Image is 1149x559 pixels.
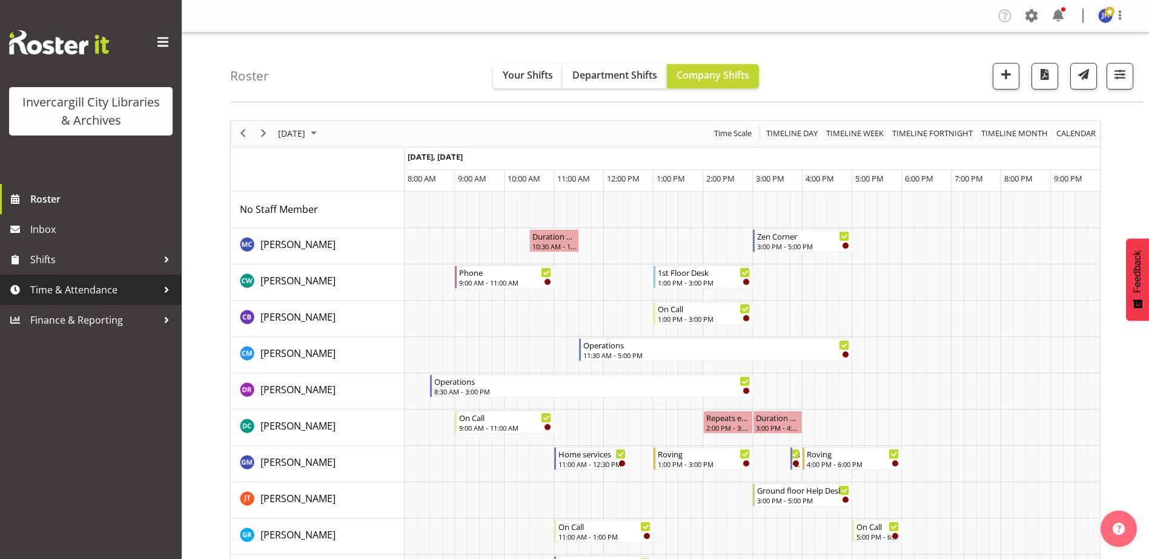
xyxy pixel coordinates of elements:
[980,126,1049,141] span: Timeline Month
[260,491,336,506] a: [PERSON_NAME]
[532,230,576,242] div: Duration 1 hours - [PERSON_NAME]
[1055,126,1097,141] span: calendar
[434,375,750,387] div: Operations
[607,173,640,184] span: 12:00 PM
[558,448,626,460] div: Home services
[1054,173,1082,184] span: 9:00 PM
[430,374,753,397] div: Debra Robinson"s event - Operations Begin From Thursday, October 9, 2025 at 8:30:00 AM GMT+13:00 ...
[654,447,753,470] div: Gabriel McKay Smith"s event - Roving Begin From Thursday, October 9, 2025 at 1:00:00 PM GMT+13:00...
[583,350,849,360] div: 11:30 AM - 5:00 PM
[9,30,109,54] img: Rosterit website logo
[408,151,463,162] span: [DATE], [DATE]
[554,520,654,543] div: Grace Roscoe-Squires"s event - On Call Begin From Thursday, October 9, 2025 at 11:00:00 AM GMT+13...
[260,419,336,433] a: [PERSON_NAME]
[856,532,899,541] div: 5:00 PM - 6:00 PM
[231,518,405,555] td: Grace Roscoe-Squires resource
[30,250,157,269] span: Shifts
[1070,63,1097,90] button: Send a list of all shifts for the selected filtered period to all rostered employees.
[852,520,902,543] div: Grace Roscoe-Squires"s event - On Call Begin From Thursday, October 9, 2025 at 5:00:00 PM GMT+13:...
[824,126,886,141] button: Timeline Week
[1107,63,1133,90] button: Filter Shifts
[1132,250,1143,293] span: Feedback
[855,173,884,184] span: 5:00 PM
[231,301,405,337] td: Chris Broad resource
[231,482,405,518] td: Glen Tomlinson resource
[1031,63,1058,90] button: Download a PDF of the roster for the current day
[240,203,318,216] span: No Staff Member
[30,281,157,299] span: Time & Attendance
[955,173,983,184] span: 7:00 PM
[558,459,626,469] div: 11:00 AM - 12:30 PM
[260,238,336,251] span: [PERSON_NAME]
[756,173,784,184] span: 3:00 PM
[231,264,405,301] td: Catherine Wilson resource
[757,495,849,505] div: 3:00 PM - 5:00 PM
[260,310,336,324] a: [PERSON_NAME]
[756,423,800,433] div: 3:00 PM - 4:00 PM
[703,411,753,434] div: Donald Cunningham"s event - Repeats every thursday - Donald Cunningham Begin From Thursday, Octob...
[807,448,899,460] div: Roving
[260,237,336,252] a: [PERSON_NAME]
[891,126,974,141] span: Timeline Fortnight
[658,314,750,324] div: 1:00 PM - 3:00 PM
[757,484,849,496] div: Ground floor Help Desk
[803,447,902,470] div: Gabriel McKay Smith"s event - Roving Begin From Thursday, October 9, 2025 at 4:00:00 PM GMT+13:00...
[713,126,753,141] span: Time Scale
[756,411,800,423] div: Duration 1 hours - [PERSON_NAME]
[274,121,324,146] div: October 9, 2025
[455,266,554,289] div: Catherine Wilson"s event - Phone Begin From Thursday, October 9, 2025 at 9:00:00 AM GMT+13:00 End...
[260,382,336,397] a: [PERSON_NAME]
[979,126,1050,141] button: Timeline Month
[658,266,750,278] div: 1st Floor Desk
[260,528,336,541] span: [PERSON_NAME]
[233,121,253,146] div: previous period
[905,173,933,184] span: 6:00 PM
[503,68,553,82] span: Your Shifts
[256,126,272,141] button: Next
[658,302,750,315] div: On Call
[260,347,336,360] span: [PERSON_NAME]
[658,278,750,287] div: 1:00 PM - 3:00 PM
[856,520,899,532] div: On Call
[654,302,753,325] div: Chris Broad"s event - On Call Begin From Thursday, October 9, 2025 at 1:00:00 PM GMT+13:00 Ends A...
[706,173,735,184] span: 2:00 PM
[253,121,274,146] div: next period
[554,447,629,470] div: Gabriel McKay Smith"s event - Home services Begin From Thursday, October 9, 2025 at 11:00:00 AM G...
[276,126,322,141] button: October 2025
[532,241,576,251] div: 10:30 AM - 11:30 AM
[712,126,754,141] button: Time Scale
[753,229,852,252] div: Aurora Catu"s event - Zen Corner Begin From Thursday, October 9, 2025 at 3:00:00 PM GMT+13:00 End...
[583,339,849,351] div: Operations
[1126,238,1149,321] button: Feedback - Show survey
[21,93,161,129] div: Invercargill City Libraries & Archives
[667,64,759,88] button: Company Shifts
[1098,8,1113,23] img: jillian-hunter11667.jpg
[231,192,405,228] td: No Staff Member resource
[459,278,551,287] div: 9:00 AM - 11:00 AM
[706,411,750,423] div: Repeats every [DATE] - [PERSON_NAME]
[260,528,336,542] a: [PERSON_NAME]
[260,273,336,288] a: [PERSON_NAME]
[459,423,551,433] div: 9:00 AM - 11:00 AM
[231,337,405,373] td: Cindy Mulrooney resource
[260,346,336,361] a: [PERSON_NAME]
[231,410,405,446] td: Donald Cunningham resource
[260,310,336,324] span: [PERSON_NAME]
[579,338,852,361] div: Cindy Mulrooney"s event - Operations Begin From Thursday, October 9, 2025 at 11:30:00 AM GMT+13:0...
[825,126,885,141] span: Timeline Week
[753,483,852,506] div: Glen Tomlinson"s event - Ground floor Help Desk Begin From Thursday, October 9, 2025 at 3:00:00 P...
[558,520,651,532] div: On Call
[658,459,750,469] div: 1:00 PM - 3:00 PM
[230,69,269,83] h4: Roster
[459,266,551,278] div: Phone
[508,173,540,184] span: 10:00 AM
[434,387,750,396] div: 8:30 AM - 3:00 PM
[235,126,251,141] button: Previous
[408,173,436,184] span: 8:00 AM
[1113,523,1125,535] img: help-xxl-2.png
[764,126,820,141] button: Timeline Day
[563,64,667,88] button: Department Shifts
[790,447,803,470] div: Gabriel McKay Smith"s event - New book tagging Begin From Thursday, October 9, 2025 at 3:45:00 PM...
[993,63,1019,90] button: Add a new shift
